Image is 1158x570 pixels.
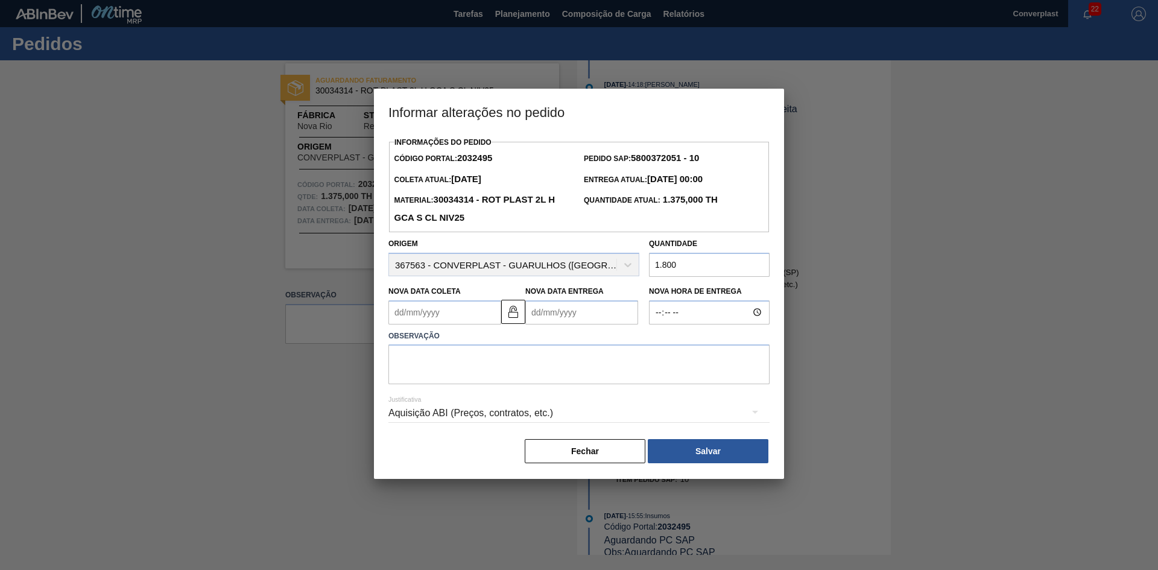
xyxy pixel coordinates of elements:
[506,305,520,319] img: unlocked
[525,439,645,463] button: Fechar
[394,154,492,163] span: Código Portal:
[451,174,481,184] strong: [DATE]
[394,196,555,223] span: Material:
[584,196,718,204] span: Quantidade Atual:
[525,287,604,296] label: Nova Data Entrega
[388,300,501,325] input: dd/mm/yyyy
[631,153,699,163] strong: 5800372051 - 10
[394,194,555,223] strong: 30034314 - ROT PLAST 2L H GCA S CL NIV25
[649,239,697,248] label: Quantidade
[584,176,703,184] span: Entrega Atual:
[501,300,525,324] button: unlocked
[394,138,492,147] label: Informações do Pedido
[660,194,718,204] strong: 1.375,000 TH
[388,328,770,345] label: Observação
[584,154,699,163] span: Pedido SAP:
[388,396,770,430] div: Aquisição ABI (Preços, contratos, etc.)
[648,439,768,463] button: Salvar
[647,174,703,184] strong: [DATE] 00:00
[374,89,784,135] h3: Informar alterações no pedido
[388,239,418,248] label: Origem
[457,153,492,163] strong: 2032495
[525,300,638,325] input: dd/mm/yyyy
[394,176,481,184] span: Coleta Atual:
[388,287,461,296] label: Nova Data Coleta
[649,283,770,300] label: Nova Hora de Entrega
